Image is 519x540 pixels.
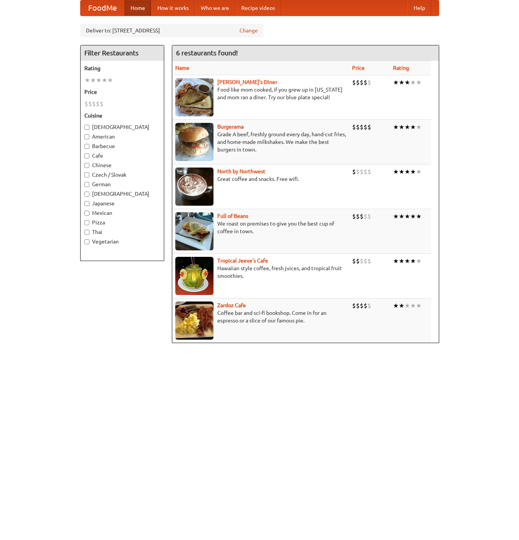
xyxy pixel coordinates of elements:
[364,123,367,131] li: $
[84,161,160,169] label: Chinese
[217,258,268,264] a: Tropical Jeeve's Cafe
[81,45,164,61] h4: Filter Restaurants
[352,301,356,310] li: $
[175,309,346,324] p: Coffee bar and sci-fi bookshop. Come in for an espresso or a slice of our famous pie.
[84,171,160,179] label: Czech / Slovak
[84,88,160,96] h5: Price
[84,228,160,236] label: Thai
[81,0,124,16] a: FoodMe
[107,76,113,84] li: ★
[416,212,422,221] li: ★
[102,76,107,84] li: ★
[217,168,265,174] a: North by Northwest
[151,0,195,16] a: How it works
[399,257,404,265] li: ★
[367,212,371,221] li: $
[84,134,89,139] input: American
[360,123,364,131] li: $
[352,257,356,265] li: $
[393,168,399,176] li: ★
[393,123,399,131] li: ★
[410,168,416,176] li: ★
[360,168,364,176] li: $
[399,301,404,310] li: ★
[404,78,410,87] li: ★
[356,168,360,176] li: $
[399,168,404,176] li: ★
[80,24,264,37] div: Deliver to: [STREET_ADDRESS]
[410,212,416,221] li: ★
[175,212,213,250] img: beans.jpg
[352,78,356,87] li: $
[175,301,213,340] img: zardoz.jpg
[175,65,189,71] a: Name
[84,182,89,187] input: German
[404,301,410,310] li: ★
[84,181,160,188] label: German
[393,257,399,265] li: ★
[217,124,244,130] b: Burgerama
[360,257,364,265] li: $
[84,142,160,150] label: Barbecue
[393,78,399,87] li: ★
[416,301,422,310] li: ★
[195,0,235,16] a: Who we are
[416,123,422,131] li: ★
[96,76,102,84] li: ★
[88,100,92,108] li: $
[84,163,89,168] input: Chinese
[410,123,416,131] li: ★
[84,144,89,149] input: Barbecue
[84,190,160,198] label: [DEMOGRAPHIC_DATA]
[416,78,422,87] li: ★
[410,301,416,310] li: ★
[416,257,422,265] li: ★
[360,212,364,221] li: $
[410,257,416,265] li: ★
[84,220,89,225] input: Pizza
[84,153,89,158] input: Cafe
[84,201,89,206] input: Japanese
[175,220,346,235] p: We roast on premises to give you the best cup of coffee in town.
[404,123,410,131] li: ★
[84,238,160,245] label: Vegetarian
[175,264,346,280] p: Hawaiian style coffee, fresh juices, and tropical fruit smoothies.
[352,123,356,131] li: $
[404,168,410,176] li: ★
[175,123,213,161] img: burgerama.jpg
[84,125,89,130] input: [DEMOGRAPHIC_DATA]
[84,152,160,160] label: Cafe
[352,212,356,221] li: $
[352,168,356,176] li: $
[356,301,360,310] li: $
[356,257,360,265] li: $
[416,168,422,176] li: ★
[124,0,151,16] a: Home
[235,0,281,16] a: Recipe videos
[175,86,346,101] p: Food like mom cooked, if you grew up in [US_STATE] and mom ran a diner. Try our blue plate special!
[217,213,248,219] a: Full of Beans
[84,211,89,216] input: Mexican
[84,200,160,207] label: Japanese
[84,239,89,244] input: Vegetarian
[176,49,238,56] ng-pluralize: 6 restaurants found!
[175,131,346,153] p: Grade A beef, freshly ground every day, hand-cut fries, and home-made milkshakes. We make the bes...
[404,257,410,265] li: ★
[84,112,160,119] h5: Cuisine
[399,212,404,221] li: ★
[84,230,89,235] input: Thai
[92,100,96,108] li: $
[367,257,371,265] li: $
[364,212,367,221] li: $
[356,212,360,221] li: $
[410,78,416,87] li: ★
[393,212,399,221] li: ★
[367,123,371,131] li: $
[364,301,367,310] li: $
[84,64,160,72] h5: Rating
[364,78,367,87] li: $
[175,175,346,183] p: Great coffee and snacks. Free wifi.
[217,79,277,85] b: [PERSON_NAME]'s Diner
